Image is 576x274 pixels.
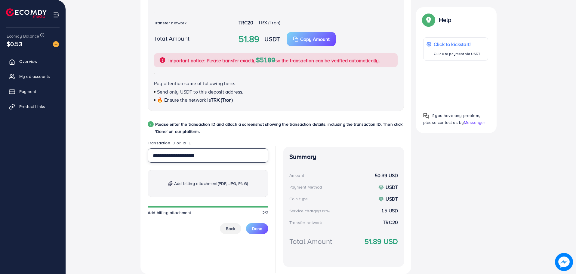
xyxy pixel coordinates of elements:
[378,197,384,202] img: coin
[211,97,233,103] span: TRX (Tron)
[439,16,451,23] p: Help
[264,35,280,43] strong: USDT
[300,35,330,43] p: Copy Amount
[252,226,262,232] span: Done
[157,97,211,103] span: 🔥 Ensure the network is
[154,88,398,95] p: Send only USDT to this deposit address.
[464,119,485,125] span: Messenger
[154,20,187,26] label: Transfer network
[53,41,59,47] img: image
[154,80,398,87] p: Pay attention some of following here:
[19,103,45,109] span: Product Links
[365,236,398,247] strong: 51.89 USD
[375,172,398,179] strong: 50.39 USD
[155,121,404,135] p: Please enter the transaction ID and attach a screenshot showing the transaction details, includin...
[256,55,276,64] span: $51.89
[434,50,480,57] p: Guide to payment via USDT
[289,153,398,161] h4: Summary
[148,210,191,216] span: Add billing attachment
[148,140,268,148] legend: Transaction ID or Tx ID
[168,181,173,186] img: img
[5,100,61,112] a: Product Links
[378,185,384,190] img: coin
[555,253,573,271] img: image
[226,226,235,232] span: Back
[148,121,154,127] div: 2
[383,219,398,226] strong: TRC20
[386,184,398,190] strong: USDT
[5,85,61,97] a: Payment
[289,208,331,214] div: Service charge
[174,180,248,187] span: Add billing attachment
[239,19,254,26] strong: TRC20
[6,8,47,18] img: logo
[423,14,434,25] img: Popup guide
[262,210,268,216] span: 2/2
[289,236,332,247] div: Total Amount
[289,172,304,178] div: Amount
[159,57,166,64] img: alert
[5,70,61,82] a: My ad accounts
[7,35,22,53] span: $0.53
[154,34,189,43] label: Total Amount
[423,113,429,119] img: Popup guide
[53,11,60,18] img: menu
[386,195,398,202] strong: USDT
[289,220,322,226] div: Transfer network
[423,112,480,125] span: If you have any problem, please contact us by
[382,207,398,214] strong: 1.5 USD
[239,32,260,46] strong: 51.89
[318,209,330,214] small: (3.00%)
[19,88,36,94] span: Payment
[168,56,380,64] p: Important notice: Please transfer exactly so the transaction can be verified automatically.
[246,223,268,234] button: Done
[218,180,248,186] span: (PDF, JPG, PNG)
[7,33,39,39] span: Ecomdy Balance
[19,58,37,64] span: Overview
[19,73,50,79] span: My ad accounts
[289,184,322,190] div: Payment Method
[220,223,241,234] button: Back
[289,196,308,202] div: Coin type
[258,19,280,26] span: TRX (Tron)
[434,41,480,48] p: Click to kickstart!
[287,32,336,46] button: Copy Amount
[5,55,61,67] a: Overview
